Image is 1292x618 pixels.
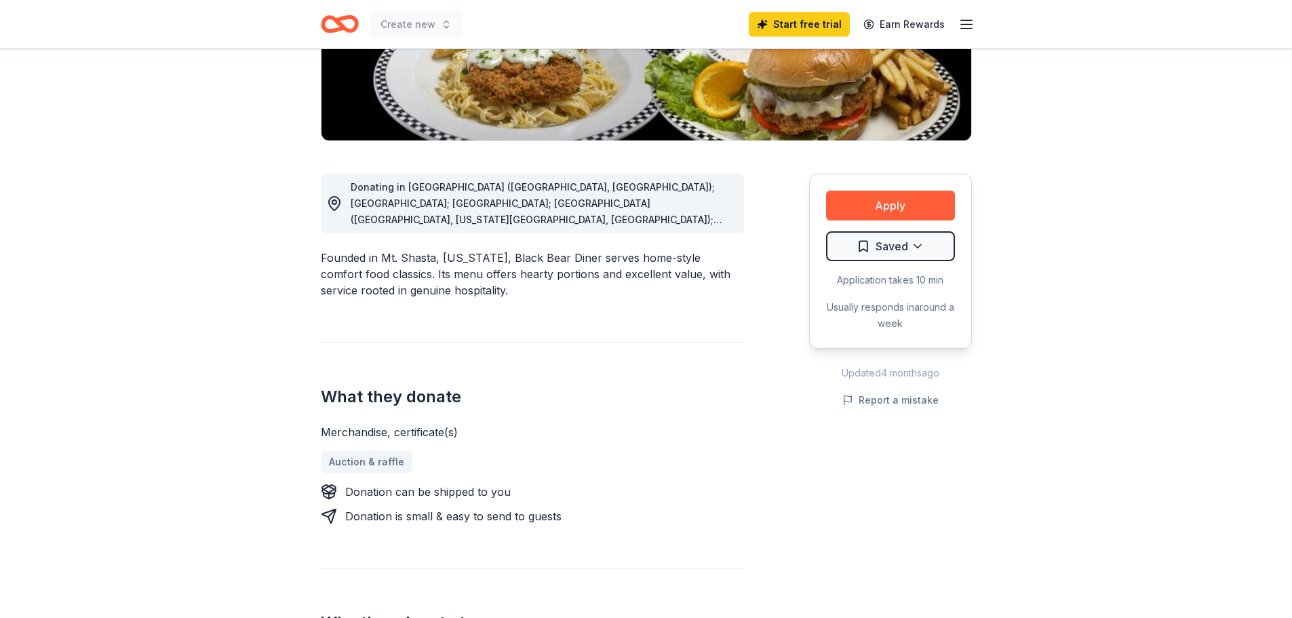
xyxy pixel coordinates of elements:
[809,365,972,381] div: Updated 4 months ago
[370,11,463,38] button: Create new
[855,12,953,37] a: Earn Rewards
[749,12,850,37] a: Start free trial
[826,272,955,288] div: Application takes 10 min
[826,231,955,261] button: Saved
[380,16,435,33] span: Create new
[321,451,412,473] a: Auction & raffle
[321,424,744,440] div: Merchandise, certificate(s)
[826,191,955,220] button: Apply
[876,237,908,255] span: Saved
[321,386,744,408] h2: What they donate
[351,181,731,421] span: Donating in [GEOGRAPHIC_DATA] ([GEOGRAPHIC_DATA], [GEOGRAPHIC_DATA]); [GEOGRAPHIC_DATA]; [GEOGRAP...
[842,392,939,408] button: Report a mistake
[345,508,562,524] div: Donation is small & easy to send to guests
[321,250,744,298] div: Founded in Mt. Shasta, [US_STATE], Black Bear Diner serves home-style comfort food classics. Its ...
[345,484,511,500] div: Donation can be shipped to you
[826,299,955,332] div: Usually responds in around a week
[321,8,359,40] a: Home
